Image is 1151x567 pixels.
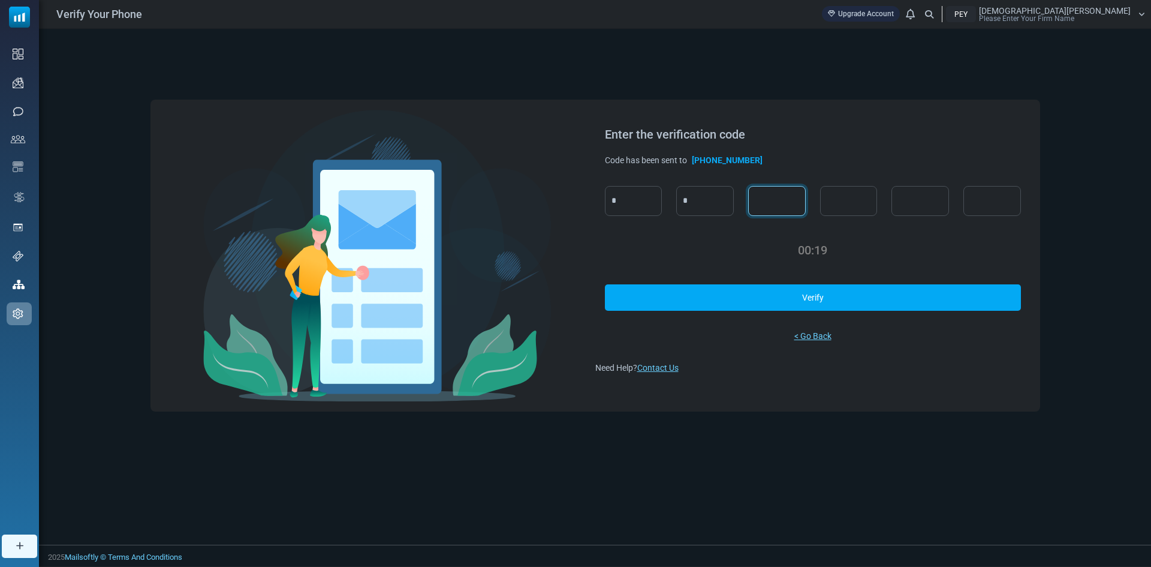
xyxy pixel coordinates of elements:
[13,190,26,204] img: workflow.svg
[979,7,1131,15] span: [DEMOGRAPHIC_DATA][PERSON_NAME]
[637,363,679,373] a: Contact Us
[794,330,831,343] a: < Go Back
[9,7,30,28] img: mailsoftly_icon_blue_white.svg
[605,284,1021,311] a: Verify
[13,77,23,88] img: campaigns-icon.png
[13,106,23,117] img: sms-icon.png
[692,154,763,167] b: [PHONE_NUMBER]
[13,251,23,262] img: support-icon.svg
[979,15,1074,22] span: Please Enter Your Firm Name
[822,6,900,22] a: Upgrade Account
[13,49,23,59] img: dashboard-icon.svg
[13,222,23,233] img: landing_pages.svg
[605,155,1021,167] div: Code has been sent to
[605,128,1021,140] div: Enter the verification code
[39,545,1151,566] footer: 2025
[108,553,182,562] span: translation missing: en.layouts.footer.terms_and_conditions
[946,6,976,22] div: PEY
[13,308,23,319] img: settings-icon.svg
[605,235,1021,265] div: 00:19
[11,135,25,143] img: contacts-icon.svg
[56,6,142,22] span: Verify Your Phone
[595,362,1031,374] div: Need Help?
[65,553,106,562] a: Mailsoftly ©
[946,6,1145,22] a: PEY [DEMOGRAPHIC_DATA][PERSON_NAME] Please Enter Your Firm Name
[108,553,182,562] a: Terms And Conditions
[13,161,23,172] img: email-templates-icon.svg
